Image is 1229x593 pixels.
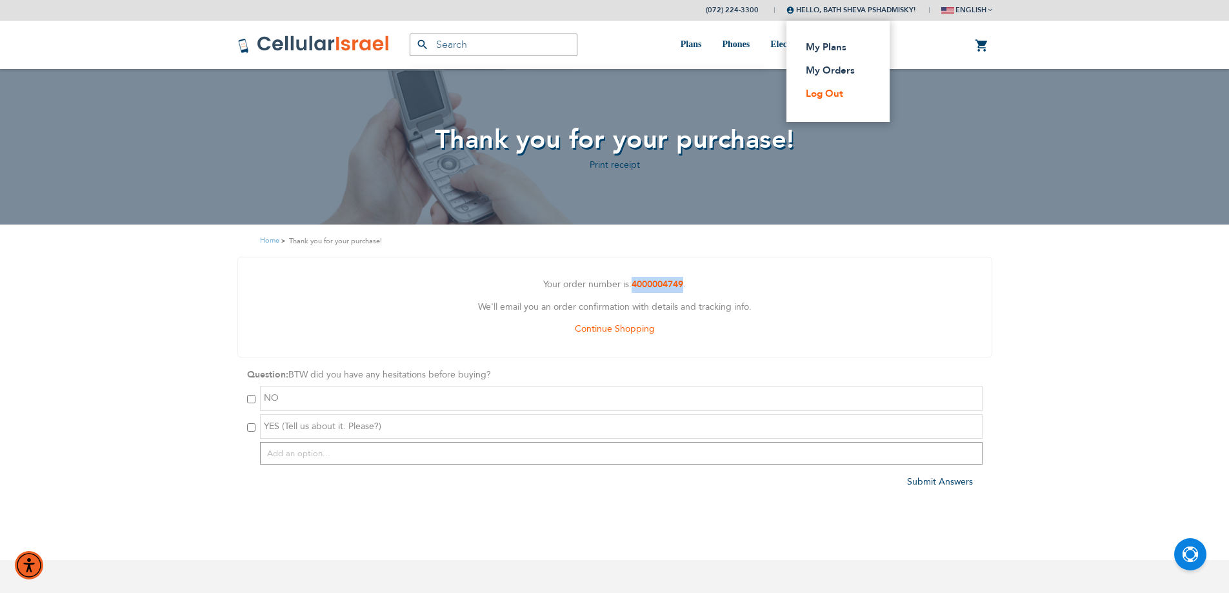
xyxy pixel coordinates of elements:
[632,278,683,290] a: 4000004749
[264,420,381,432] span: YES (Tell us about it. Please?)
[806,64,863,77] a: My Orders
[770,39,814,49] span: Electronics
[770,21,814,69] a: Electronics
[288,368,491,381] span: BTW did you have any hesitations before buying?
[706,5,759,15] a: (072) 224-3300
[907,476,973,488] a: Submit Answers
[289,235,382,247] strong: Thank you for your purchase!
[681,39,702,49] span: Plans
[237,35,390,54] img: Cellular Israel Logo
[248,277,982,293] p: Your order number is: .
[941,1,992,19] button: english
[15,551,43,579] div: Accessibility Menu
[941,7,954,14] img: english
[806,87,863,100] a: Log Out
[722,39,750,49] span: Phones
[575,323,655,335] a: Continue Shopping
[264,392,279,404] span: NO
[590,159,640,171] a: Print receipt
[435,122,795,157] span: Thank you for your purchase!
[786,5,915,15] span: Hello, bath sheva pshadmisky!
[248,299,982,316] p: We'll email you an order confirmation with details and tracking info.
[410,34,577,56] input: Search
[260,236,279,245] a: Home
[260,442,983,465] input: Add an option...
[722,21,750,69] a: Phones
[806,41,863,54] a: My Plans
[681,21,702,69] a: Plans
[247,368,288,381] strong: Question:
